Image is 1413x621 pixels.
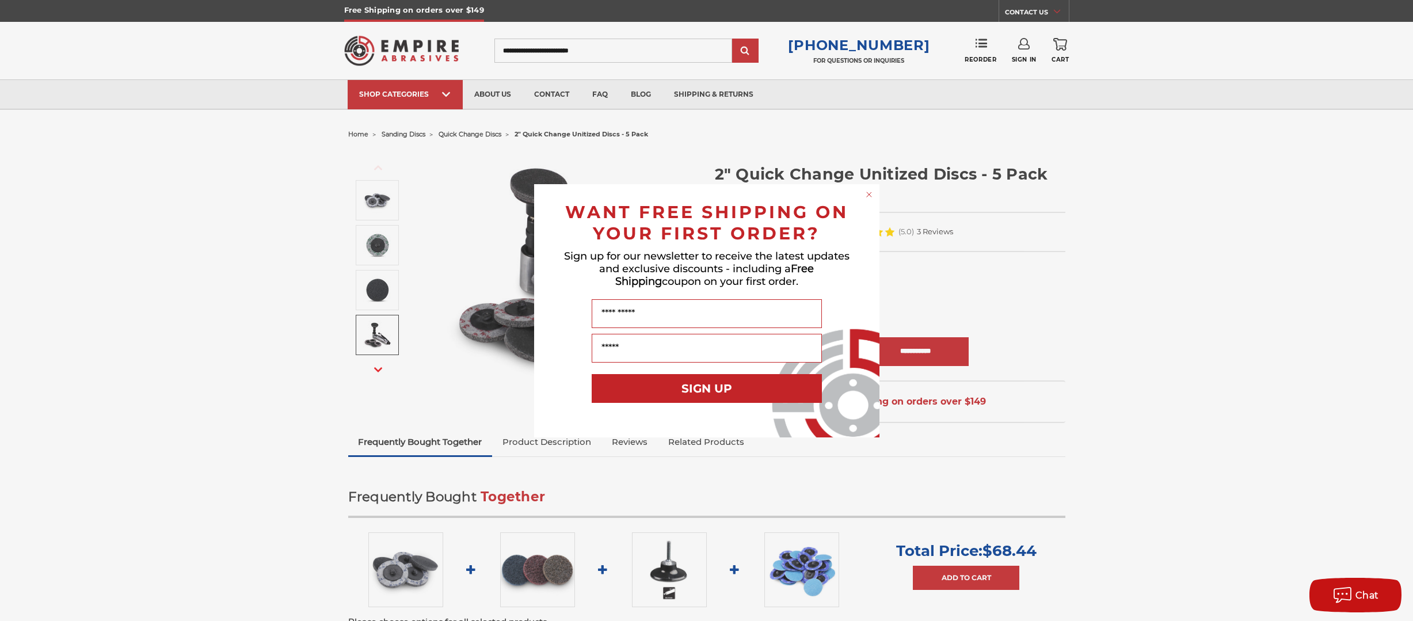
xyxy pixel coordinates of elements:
[592,374,822,403] button: SIGN UP
[1309,578,1401,612] button: Chat
[863,189,875,200] button: Close dialog
[1355,590,1379,601] span: Chat
[564,250,850,288] span: Sign up for our newsletter to receive the latest updates and exclusive discounts - including a co...
[565,201,848,244] span: WANT FREE SHIPPING ON YOUR FIRST ORDER?
[615,262,814,288] span: Free Shipping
